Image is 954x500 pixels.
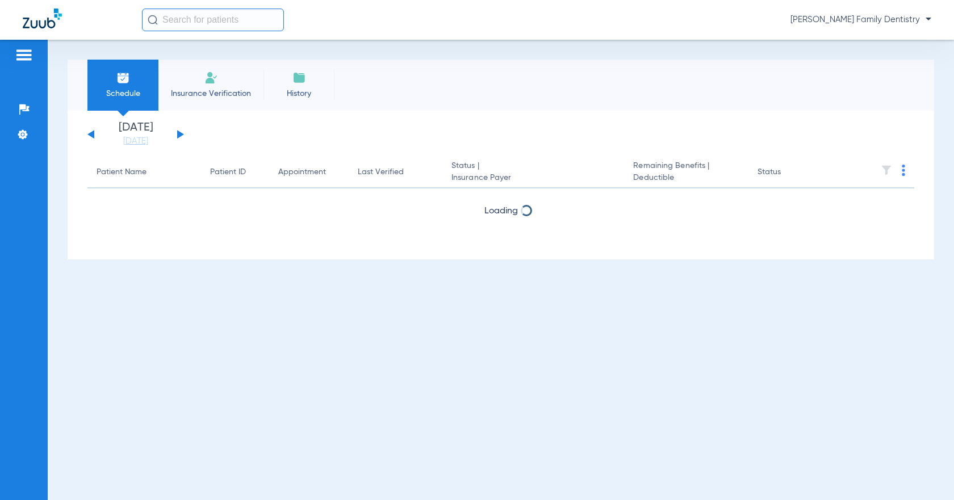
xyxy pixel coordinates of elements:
[210,166,260,178] div: Patient ID
[633,172,739,184] span: Deductible
[358,166,404,178] div: Last Verified
[272,88,326,99] span: History
[902,165,905,176] img: group-dot-blue.svg
[102,122,170,147] li: [DATE]
[292,71,306,85] img: History
[358,166,433,178] div: Last Verified
[442,157,624,188] th: Status |
[278,166,340,178] div: Appointment
[167,88,255,99] span: Insurance Verification
[278,166,326,178] div: Appointment
[142,9,284,31] input: Search for patients
[451,172,615,184] span: Insurance Payer
[748,157,825,188] th: Status
[15,48,33,62] img: hamburger-icon
[204,71,218,85] img: Manual Insurance Verification
[624,157,748,188] th: Remaining Benefits |
[97,166,192,178] div: Patient Name
[210,166,246,178] div: Patient ID
[102,136,170,147] a: [DATE]
[97,166,147,178] div: Patient Name
[96,88,150,99] span: Schedule
[881,165,892,176] img: filter.svg
[484,207,518,216] span: Loading
[23,9,62,28] img: Zuub Logo
[148,15,158,25] img: Search Icon
[790,14,931,26] span: [PERSON_NAME] Family Dentistry
[116,71,130,85] img: Schedule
